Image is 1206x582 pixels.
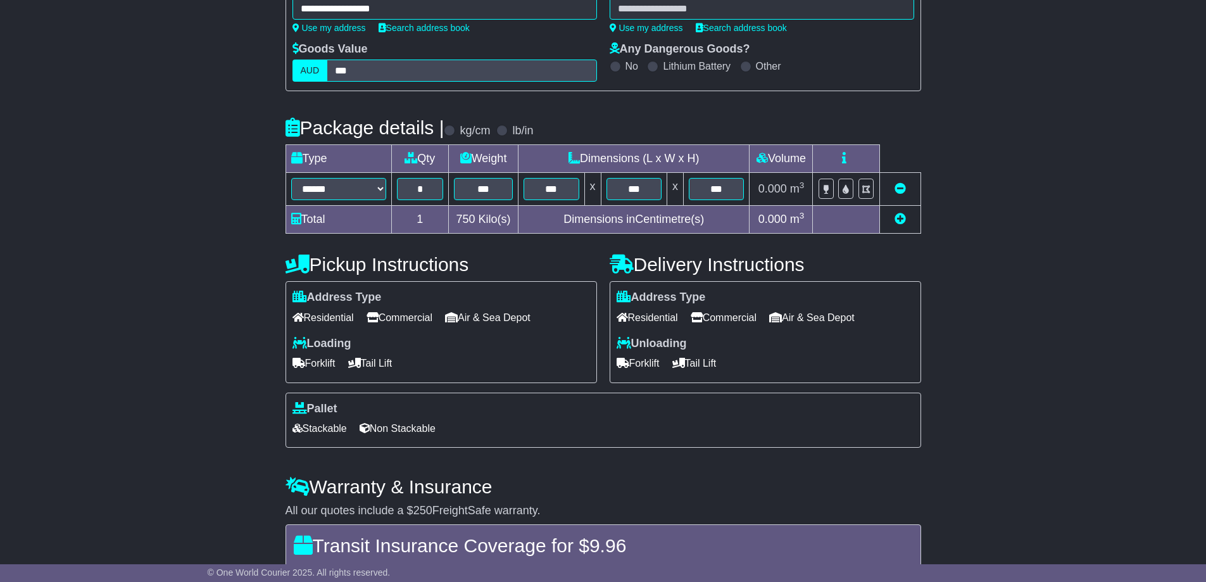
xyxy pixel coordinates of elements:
[667,173,683,206] td: x
[460,124,490,138] label: kg/cm
[449,206,518,234] td: Kilo(s)
[292,291,382,305] label: Address Type
[286,117,444,138] h4: Package details |
[756,60,781,72] label: Other
[518,145,750,173] td: Dimensions (L x W x H)
[379,23,470,33] a: Search address book
[292,308,354,327] span: Residential
[292,402,337,416] label: Pallet
[610,42,750,56] label: Any Dangerous Goods?
[512,124,533,138] label: lb/in
[286,206,391,234] td: Total
[610,254,921,275] h4: Delivery Instructions
[790,182,805,195] span: m
[589,535,626,556] span: 9.96
[456,213,475,225] span: 750
[518,206,750,234] td: Dimensions in Centimetre(s)
[769,308,855,327] span: Air & Sea Depot
[800,180,805,190] sup: 3
[691,308,757,327] span: Commercial
[445,308,531,327] span: Air & Sea Depot
[294,535,913,556] h4: Transit Insurance Coverage for $
[758,182,787,195] span: 0.000
[348,353,393,373] span: Tail Lift
[617,337,687,351] label: Unloading
[895,213,906,225] a: Add new item
[391,145,449,173] td: Qty
[790,213,805,225] span: m
[391,206,449,234] td: 1
[286,504,921,518] div: All our quotes include a $ FreightSafe warranty.
[663,60,731,72] label: Lithium Battery
[895,182,906,195] a: Remove this item
[292,42,368,56] label: Goods Value
[750,145,813,173] td: Volume
[292,337,351,351] label: Loading
[610,23,683,33] a: Use my address
[617,308,678,327] span: Residential
[800,211,805,220] sup: 3
[413,504,432,517] span: 250
[367,308,432,327] span: Commercial
[208,567,391,578] span: © One World Courier 2025. All rights reserved.
[286,476,921,497] h4: Warranty & Insurance
[617,353,660,373] span: Forklift
[292,353,336,373] span: Forklift
[292,23,366,33] a: Use my address
[292,60,328,82] label: AUD
[625,60,638,72] label: No
[292,419,347,438] span: Stackable
[672,353,717,373] span: Tail Lift
[286,145,391,173] td: Type
[696,23,787,33] a: Search address book
[449,145,518,173] td: Weight
[286,254,597,275] h4: Pickup Instructions
[360,419,436,438] span: Non Stackable
[758,213,787,225] span: 0.000
[584,173,601,206] td: x
[617,291,706,305] label: Address Type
